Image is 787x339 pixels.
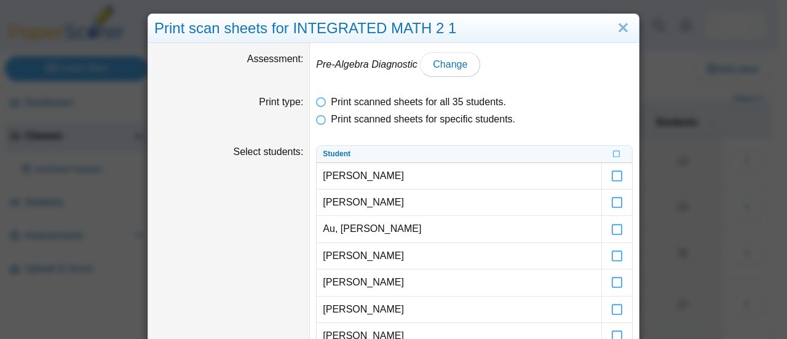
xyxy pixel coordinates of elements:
[420,52,480,77] a: Change
[316,59,417,70] em: Pre-Algebra Diagnostic
[331,97,506,107] span: Print scanned sheets for all 35 students.
[317,243,601,269] td: [PERSON_NAME]
[614,18,633,39] a: Close
[433,59,467,70] span: Change
[331,114,515,124] span: Print scanned sheets for specific students.
[317,269,601,296] td: [PERSON_NAME]
[317,189,601,216] td: [PERSON_NAME]
[233,146,303,157] label: Select students
[317,216,601,242] td: Au, [PERSON_NAME]
[259,97,303,107] label: Print type
[317,146,601,163] th: Student
[317,297,601,323] td: [PERSON_NAME]
[317,163,601,189] td: [PERSON_NAME]
[247,54,304,64] label: Assessment
[148,14,639,43] div: Print scan sheets for INTEGRATED MATH 2 1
